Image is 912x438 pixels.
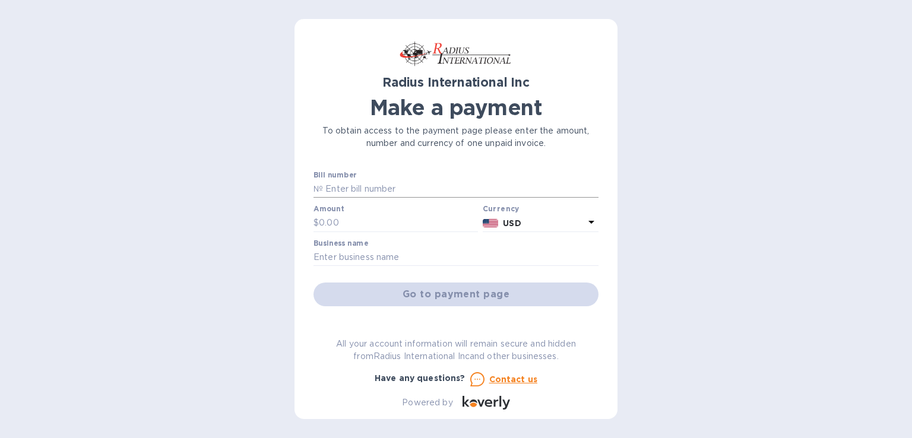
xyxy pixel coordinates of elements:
[313,240,368,247] label: Business name
[382,75,530,90] b: Radius International Inc
[319,214,478,232] input: 0.00
[313,338,598,363] p: All your account information will remain secure and hidden from Radius International Inc and othe...
[323,180,598,198] input: Enter bill number
[313,249,598,266] input: Enter business name
[313,206,344,213] label: Amount
[402,396,452,409] p: Powered by
[375,373,465,383] b: Have any questions?
[483,219,499,227] img: USD
[313,183,323,195] p: №
[489,374,538,384] u: Contact us
[313,172,356,179] label: Bill number
[313,217,319,229] p: $
[503,218,521,228] b: USD
[313,95,598,120] h1: Make a payment
[313,125,598,150] p: To obtain access to the payment page please enter the amount, number and currency of one unpaid i...
[483,204,520,213] b: Currency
